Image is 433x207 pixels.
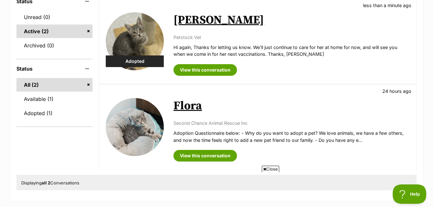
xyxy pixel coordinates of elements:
a: All (2) [16,78,93,92]
a: Adopted (1) [16,106,93,120]
span: Close [262,166,279,172]
p: Petstock Vet [173,34,410,41]
iframe: Advertisement [60,175,373,204]
a: [PERSON_NAME] [173,13,264,27]
a: Archived (0) [16,39,93,52]
p: Second Chance Animal Rescue Inc [173,120,410,126]
p: Hi again, Thanks for letting us know. We'll just continue to care for her at home for now, and wi... [173,44,410,58]
strong: all 2 [42,180,50,185]
p: less than a minute ago [363,2,411,9]
a: Flora [173,99,202,113]
img: Ariel [106,12,164,70]
header: Status [16,66,93,72]
div: Adopted [106,55,164,67]
a: Active (2) [16,25,93,38]
iframe: Help Scout Beacon - Open [393,184,427,204]
a: View this conversation [173,64,237,76]
p: Adoption Questionnaire below: - Why do you want to adopt a pet? We love animals, we have a few ot... [173,130,410,143]
a: Unread (0) [16,10,93,24]
span: Displaying Conversations [21,180,79,185]
img: Flora [106,98,164,156]
p: 24 hours ago [382,88,411,94]
a: Available (1) [16,92,93,106]
a: View this conversation [173,150,237,162]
